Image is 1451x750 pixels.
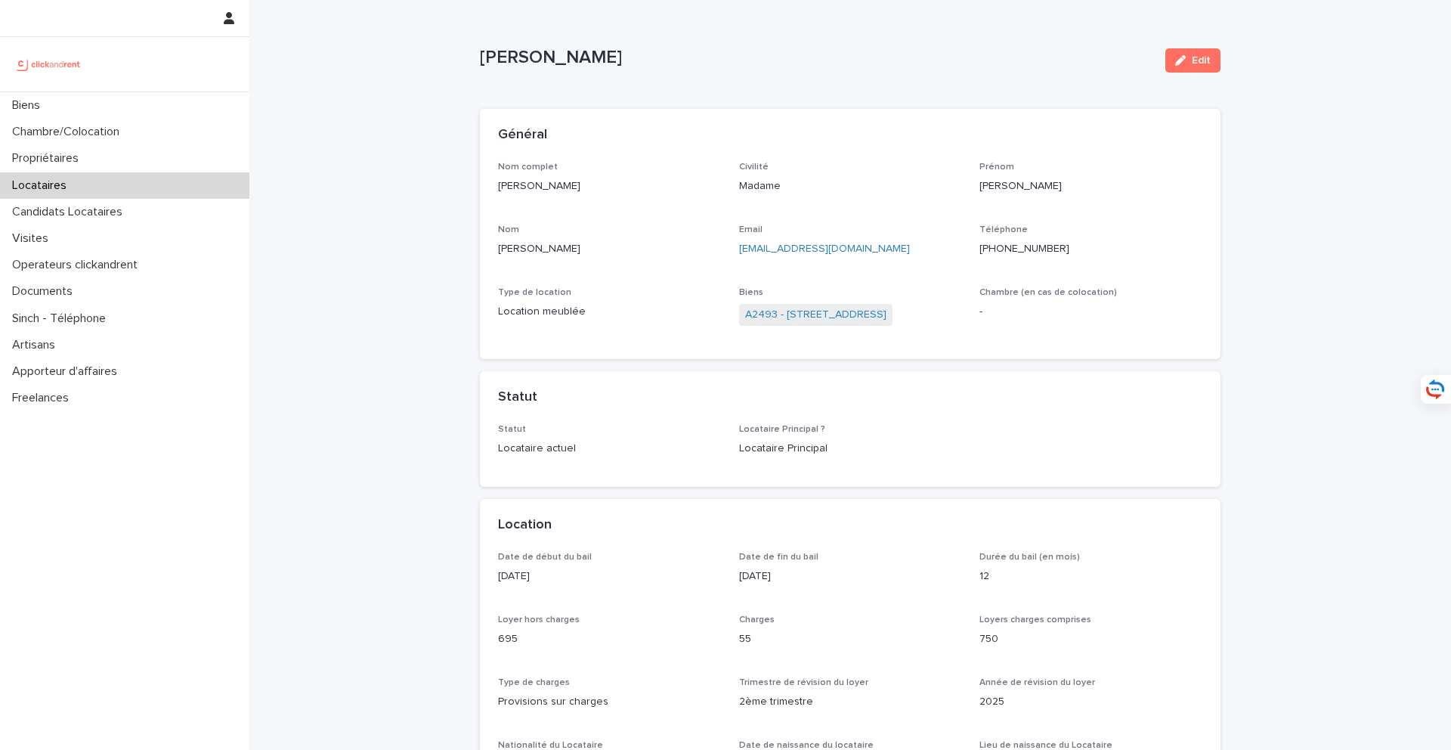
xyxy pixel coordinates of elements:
[498,441,721,457] p: Locataire actuel
[745,307,886,323] a: A2493 - [STREET_ADDRESS]
[979,178,1202,194] p: [PERSON_NAME]
[979,243,1069,254] ringoverc2c-84e06f14122c: Call with Ringover
[498,241,721,257] p: [PERSON_NAME]
[498,178,721,194] p: [PERSON_NAME]
[498,569,721,584] p: [DATE]
[6,284,85,299] p: Documents
[498,741,603,750] span: Nationalité du Locataire
[739,425,825,434] span: Locataire Principal ?
[979,553,1080,562] span: Durée du bail (en mois)
[6,364,129,379] p: Apporteur d'affaires
[12,49,85,79] img: UCB0brd3T0yccxBKYDjQ
[6,178,79,193] p: Locataires
[739,163,769,172] span: Civilité
[498,127,547,144] h2: Général
[6,98,52,113] p: Biens
[480,47,1153,69] p: [PERSON_NAME]
[739,678,868,687] span: Trimestre de révision du loyer
[6,125,131,139] p: Chambre/Colocation
[498,389,537,406] h2: Statut
[498,304,721,320] p: Location meublée
[739,441,962,457] p: Locataire Principal
[498,163,558,172] span: Nom complet
[739,288,763,297] span: Biens
[739,741,874,750] span: Date de naissance du locataire
[6,391,81,405] p: Freelances
[739,178,962,194] p: Madame
[6,258,150,272] p: Operateurs clickandrent
[6,231,60,246] p: Visites
[739,569,962,584] p: [DATE]
[979,288,1117,297] span: Chambre (en cas de colocation)
[739,631,962,647] p: 55
[979,243,1069,254] ringoverc2c-number-84e06f14122c: [PHONE_NUMBER]
[1165,48,1221,73] button: Edit
[498,517,552,534] h2: Location
[498,288,571,297] span: Type de location
[979,569,1202,584] p: 12
[6,205,135,219] p: Candidats Locataires
[979,631,1202,647] p: 750
[498,225,519,234] span: Nom
[739,694,962,710] p: 2ème trimestre
[979,304,1202,320] p: -
[498,694,721,710] p: Provisions sur charges
[498,631,721,647] p: 695
[498,425,526,434] span: Statut
[498,553,592,562] span: Date de début du bail
[979,615,1091,624] span: Loyers charges comprises
[498,615,580,624] span: Loyer hors charges
[979,678,1095,687] span: Année de révision du loyer
[979,741,1112,750] span: Lieu de naissance du Locataire
[979,225,1028,234] span: Téléphone
[739,553,818,562] span: Date de fin du bail
[739,243,910,254] a: [EMAIL_ADDRESS][DOMAIN_NAME]
[979,694,1202,710] p: 2025
[6,338,67,352] p: Artisans
[1192,55,1211,66] span: Edit
[739,615,775,624] span: Charges
[979,163,1014,172] span: Prénom
[739,225,763,234] span: Email
[6,311,118,326] p: Sinch - Téléphone
[6,151,91,166] p: Propriétaires
[498,678,570,687] span: Type de charges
